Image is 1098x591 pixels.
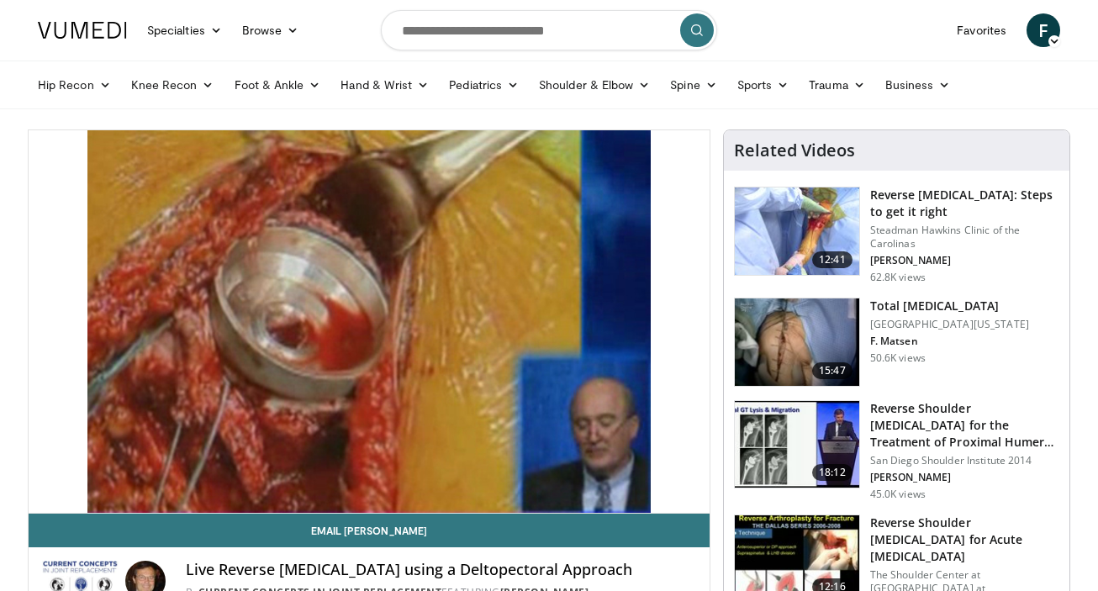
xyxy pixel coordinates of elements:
span: 15:47 [812,362,853,379]
a: Trauma [799,68,875,102]
span: 18:12 [812,464,853,481]
a: Shoulder & Elbow [529,68,660,102]
h4: Related Videos [734,140,855,161]
img: 326034_0000_1.png.150x105_q85_crop-smart_upscale.jpg [735,187,859,275]
p: 45.0K views [870,488,926,501]
video-js: Video Player [29,130,710,514]
p: 62.8K views [870,271,926,284]
a: Specialties [137,13,232,47]
h3: Reverse Shoulder [MEDICAL_DATA] for the Treatment of Proximal Humeral … [870,400,1059,451]
span: 12:41 [812,251,853,268]
a: 15:47 Total [MEDICAL_DATA] [GEOGRAPHIC_DATA][US_STATE] F. Matsen 50.6K views [734,298,1059,387]
h3: Reverse Shoulder [MEDICAL_DATA] for Acute [MEDICAL_DATA] [870,514,1059,565]
a: Pediatrics [439,68,529,102]
p: Steadman Hawkins Clinic of the Carolinas [870,224,1059,251]
p: San Diego Shoulder Institute 2014 [870,454,1059,467]
img: VuMedi Logo [38,22,127,39]
h4: Live Reverse [MEDICAL_DATA] using a Deltopectoral Approach [186,561,696,579]
img: 38826_0000_3.png.150x105_q85_crop-smart_upscale.jpg [735,298,859,386]
a: 12:41 Reverse [MEDICAL_DATA]: Steps to get it right Steadman Hawkins Clinic of the Carolinas [PER... [734,187,1059,284]
a: Spine [660,68,726,102]
p: [PERSON_NAME] [870,471,1059,484]
a: Favorites [947,13,1016,47]
h3: Reverse [MEDICAL_DATA]: Steps to get it right [870,187,1059,220]
p: 50.6K views [870,351,926,365]
a: Sports [727,68,800,102]
p: F. Matsen [870,335,1029,348]
input: Search topics, interventions [381,10,717,50]
a: Business [875,68,961,102]
img: Q2xRg7exoPLTwO8X4xMDoxOjA4MTsiGN.150x105_q85_crop-smart_upscale.jpg [735,401,859,488]
a: F [1027,13,1060,47]
p: [PERSON_NAME] [870,254,1059,267]
a: 18:12 Reverse Shoulder [MEDICAL_DATA] for the Treatment of Proximal Humeral … San Diego Shoulder ... [734,400,1059,501]
p: [GEOGRAPHIC_DATA][US_STATE] [870,318,1029,331]
a: Knee Recon [121,68,224,102]
a: Foot & Ankle [224,68,331,102]
a: Browse [232,13,309,47]
a: Hip Recon [28,68,121,102]
a: Hand & Wrist [330,68,439,102]
h3: Total [MEDICAL_DATA] [870,298,1029,314]
a: Email [PERSON_NAME] [29,514,710,547]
